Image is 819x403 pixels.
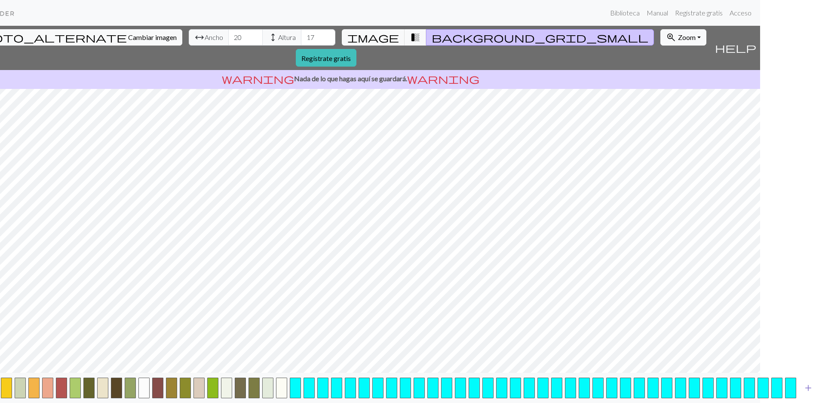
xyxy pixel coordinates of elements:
[301,54,351,62] font: Regístrate gratis
[432,31,648,43] span: background_grid_small
[675,9,723,17] font: Regístrate gratis
[715,42,756,54] span: help
[607,4,643,21] a: Biblioteca
[194,31,205,43] span: arrow_range
[643,4,672,21] a: Manual
[268,31,278,43] span: height
[672,4,726,21] a: Regístrate gratis
[205,33,223,41] font: Ancho
[666,31,676,43] span: zoom_in
[647,9,668,17] font: Manual
[726,4,755,21] a: Acceso
[294,74,407,82] font: Nada de lo que hagas aquí se guardará.
[407,73,479,85] span: warning
[660,29,706,46] button: Zoom
[278,33,296,41] font: Altura
[730,9,752,17] font: Acceso
[678,33,696,41] font: Zoom
[347,31,399,43] span: image
[410,31,420,43] span: transition_fade
[610,9,640,17] font: Biblioteca
[798,380,819,396] button: Añadir color
[128,33,177,41] font: Cambiar imagen
[711,26,760,70] button: Ayuda
[222,73,294,85] span: warning
[803,382,813,394] span: add
[296,49,356,67] a: Regístrate gratis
